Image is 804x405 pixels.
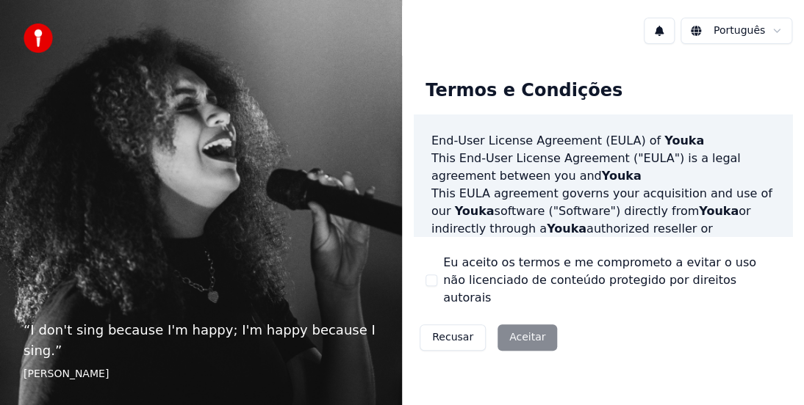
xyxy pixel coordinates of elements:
p: This End-User License Agreement ("EULA") is a legal agreement between you and [431,150,775,185]
footer: [PERSON_NAME] [24,367,378,382]
label: Eu aceito os termos e me comprometo a evitar o uso não licenciado de conteúdo protegido por direi... [443,254,780,307]
div: Termos e Condições [414,67,634,114]
p: “ I don't sing because I'm happy; I'm happy because I sing. ” [24,320,378,361]
span: Youka [455,204,495,218]
p: This EULA agreement governs your acquisition and use of our software ("Software") directly from o... [431,185,775,255]
span: Youka [547,222,586,236]
h3: End-User License Agreement (EULA) of [431,132,775,150]
span: Youka [664,134,704,147]
img: youka [24,23,53,53]
span: Youka [602,169,642,183]
span: Youka [699,204,739,218]
button: Recusar [420,324,486,351]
